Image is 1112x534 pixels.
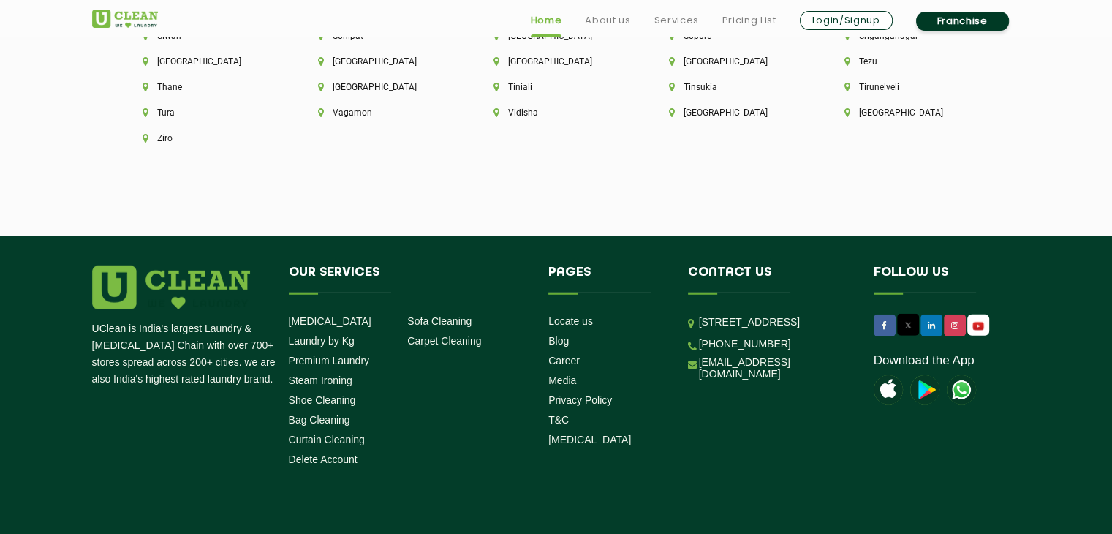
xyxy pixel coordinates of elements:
[699,314,852,331] p: [STREET_ADDRESS]
[969,318,988,334] img: UClean Laundry and Dry Cleaning
[669,82,795,92] li: Tinsukia
[318,56,444,67] li: [GEOGRAPHIC_DATA]
[289,335,355,347] a: Laundry by Kg
[548,335,569,347] a: Blog
[143,56,268,67] li: [GEOGRAPHIC_DATA]
[654,12,698,29] a: Services
[289,454,358,465] a: Delete Account
[874,266,1002,293] h4: Follow us
[669,108,795,118] li: [GEOGRAPHIC_DATA]
[548,375,576,386] a: Media
[92,10,158,28] img: UClean Laundry and Dry Cleaning
[844,56,970,67] li: Tezu
[289,315,371,327] a: [MEDICAL_DATA]
[92,266,250,309] img: logo.png
[143,133,268,143] li: Ziro
[910,375,939,405] img: playstoreicon.png
[548,315,593,327] a: Locate us
[874,353,975,368] a: Download the App
[289,434,365,445] a: Curtain Cleaning
[493,56,619,67] li: [GEOGRAPHIC_DATA]
[531,12,562,29] a: Home
[289,266,527,293] h4: Our Services
[143,108,268,118] li: Tura
[722,12,776,29] a: Pricing List
[699,338,791,350] a: [PHONE_NUMBER]
[947,375,976,405] img: UClean Laundry and Dry Cleaning
[289,375,352,386] a: Steam Ironing
[874,375,903,405] img: apple-icon.png
[688,266,852,293] h4: Contact us
[143,82,268,92] li: Thane
[289,394,356,406] a: Shoe Cleaning
[669,56,795,67] li: [GEOGRAPHIC_DATA]
[916,12,1009,31] a: Franchise
[493,82,619,92] li: Tiniali
[800,11,893,30] a: Login/Signup
[699,356,852,380] a: [EMAIL_ADDRESS][DOMAIN_NAME]
[289,355,370,366] a: Premium Laundry
[585,12,630,29] a: About us
[289,414,350,426] a: Bag Cleaning
[548,355,580,366] a: Career
[407,315,472,327] a: Sofa Cleaning
[92,320,278,388] p: UClean is India's largest Laundry & [MEDICAL_DATA] Chain with over 700+ stores spread across 200+...
[844,108,970,118] li: [GEOGRAPHIC_DATA]
[548,414,569,426] a: T&C
[844,82,970,92] li: Tirunelveli
[407,335,481,347] a: Carpet Cleaning
[548,266,666,293] h4: Pages
[493,108,619,118] li: Vidisha
[548,434,631,445] a: [MEDICAL_DATA]
[548,394,612,406] a: Privacy Policy
[318,82,444,92] li: [GEOGRAPHIC_DATA]
[318,108,444,118] li: Vagamon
